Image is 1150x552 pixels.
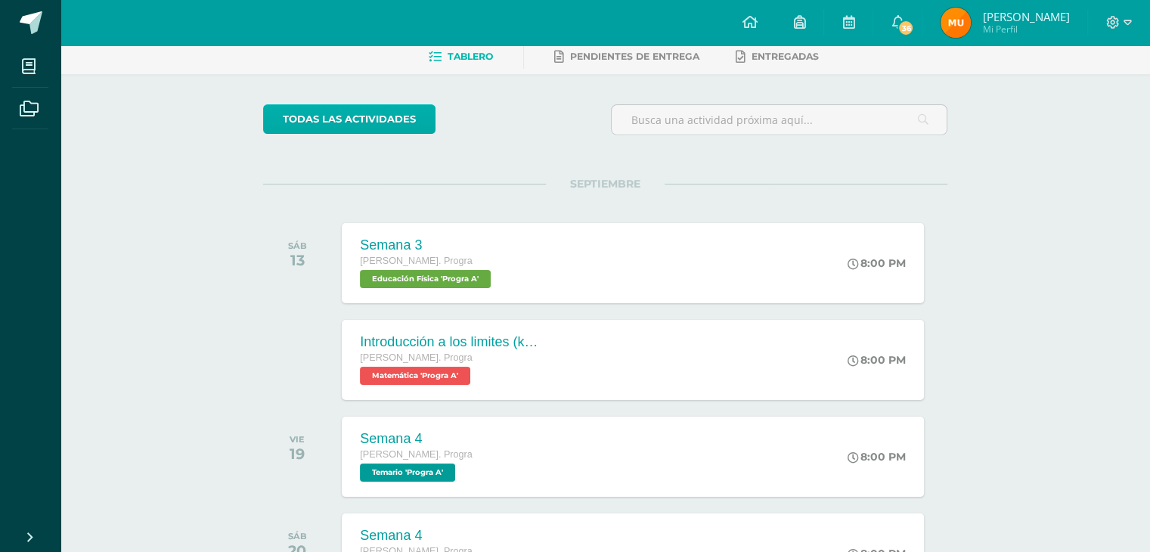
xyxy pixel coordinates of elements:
a: Pendientes de entrega [554,45,699,69]
div: 8:00 PM [848,256,906,270]
span: SEPTIEMBRE [546,177,665,191]
span: Matemática 'Progra A' [360,367,470,385]
div: 8:00 PM [848,450,906,464]
div: VIE [290,434,305,445]
span: [PERSON_NAME]. Progra [360,449,472,460]
span: 36 [897,20,914,36]
a: todas las Actividades [263,104,436,134]
div: Semana 4 [360,528,494,544]
span: Mi Perfil [982,23,1069,36]
div: 13 [288,251,307,269]
img: 15f011e8d190402ab5ed84e73936d331.png [941,8,971,38]
span: Tablero [448,51,493,62]
span: [PERSON_NAME]. Progra [360,352,472,363]
a: Entregadas [736,45,819,69]
span: Educación Física 'Progra A' [360,270,491,288]
div: 19 [290,445,305,463]
div: Semana 4 [360,431,472,447]
span: [PERSON_NAME]. Progra [360,256,472,266]
div: Semana 3 [360,237,494,253]
input: Busca una actividad próxima aquí... [612,105,947,135]
a: Tablero [429,45,493,69]
span: Temario 'Progra A' [360,464,455,482]
div: SÁB [288,240,307,251]
div: SÁB [288,531,307,541]
div: Introducción a los limites (khan) [360,334,541,350]
div: 8:00 PM [848,353,906,367]
span: Pendientes de entrega [570,51,699,62]
span: Entregadas [752,51,819,62]
span: [PERSON_NAME] [982,9,1069,24]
